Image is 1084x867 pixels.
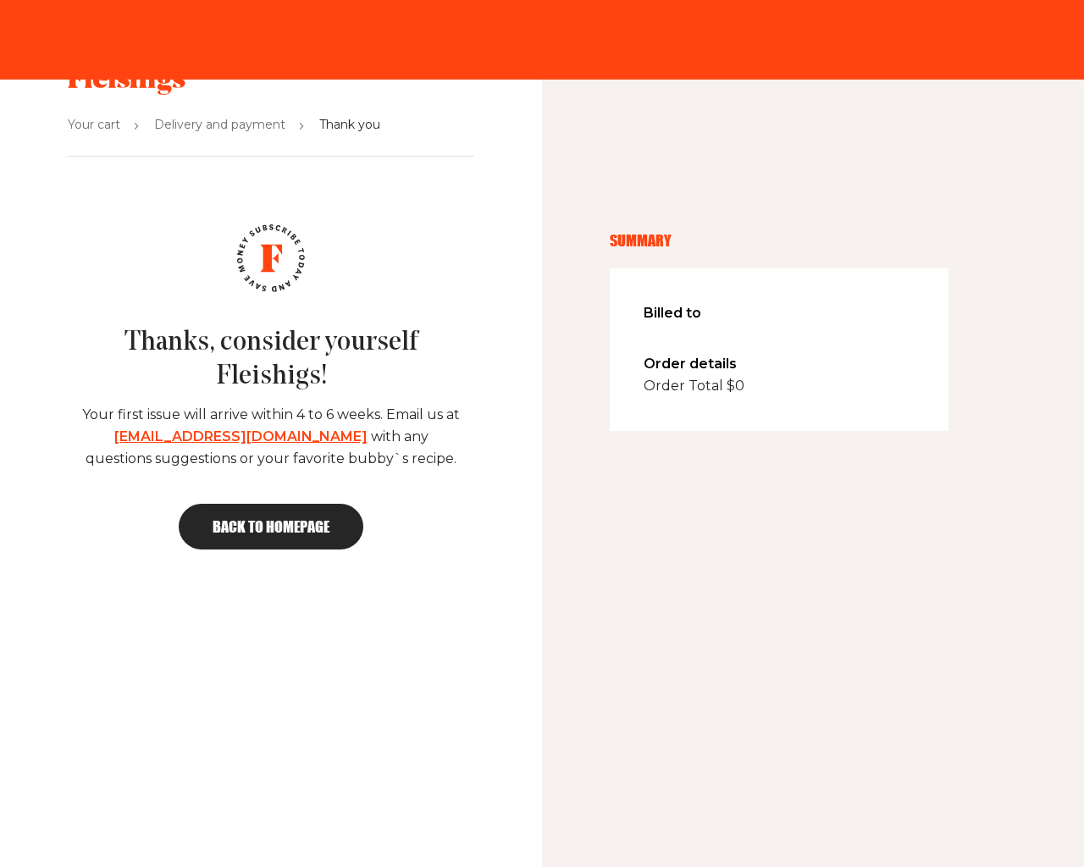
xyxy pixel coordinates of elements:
span: SUMMARY [610,229,948,251]
span: Your cart [68,115,120,135]
span: Billed to [644,302,915,324]
span: Back to homepage [213,519,329,534]
img: logo [237,224,305,292]
span: Order Total $ 0 [644,375,915,397]
span: Thank you [319,115,380,135]
span: Order details [644,353,915,375]
p: Thanks, consider yourself Fleishigs! [68,326,474,394]
p: Your first issue will arrive within 4 to 6 weeks. Email us at with any questions suggestions or y... [81,404,461,470]
a: [EMAIL_ADDRESS][DOMAIN_NAME] [114,428,368,445]
a: Back to homepage [179,504,363,549]
span: Delivery and payment [154,115,285,135]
